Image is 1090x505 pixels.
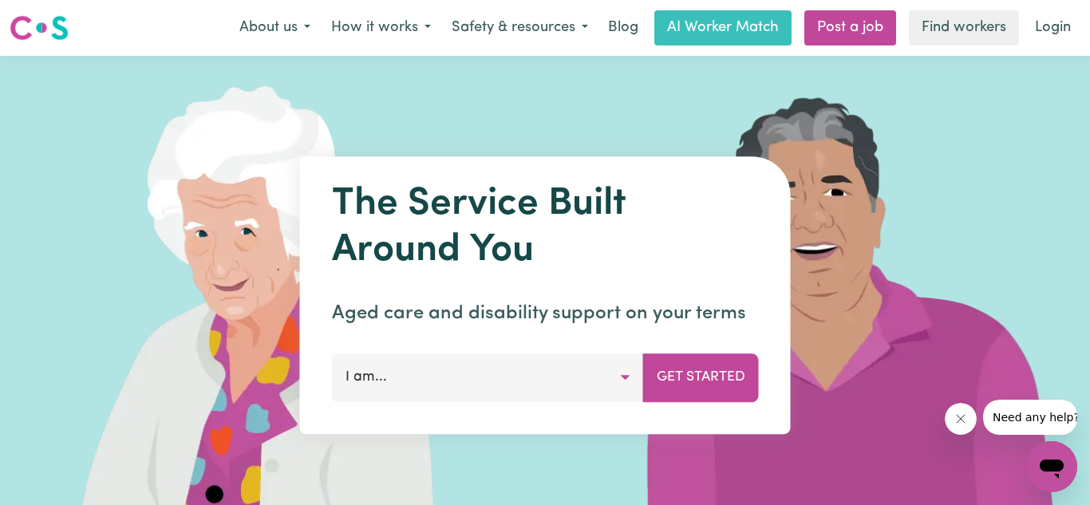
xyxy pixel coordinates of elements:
button: About us [229,11,321,45]
h1: The Service Built Around You [332,182,759,274]
a: Post a job [804,10,896,45]
a: Find workers [909,10,1019,45]
button: Get Started [643,353,759,401]
span: Need any help? [10,11,97,24]
a: Login [1025,10,1080,45]
a: Blog [598,10,648,45]
a: Careseekers logo [10,10,69,46]
iframe: Button to launch messaging window [1026,441,1077,492]
button: Safety & resources [441,11,598,45]
iframe: Message from company [983,400,1077,435]
img: Careseekers logo [10,14,69,42]
button: I am... [332,353,644,401]
button: How it works [321,11,441,45]
iframe: Close message [945,403,977,435]
p: Aged care and disability support on your terms [332,299,759,328]
a: AI Worker Match [654,10,792,45]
